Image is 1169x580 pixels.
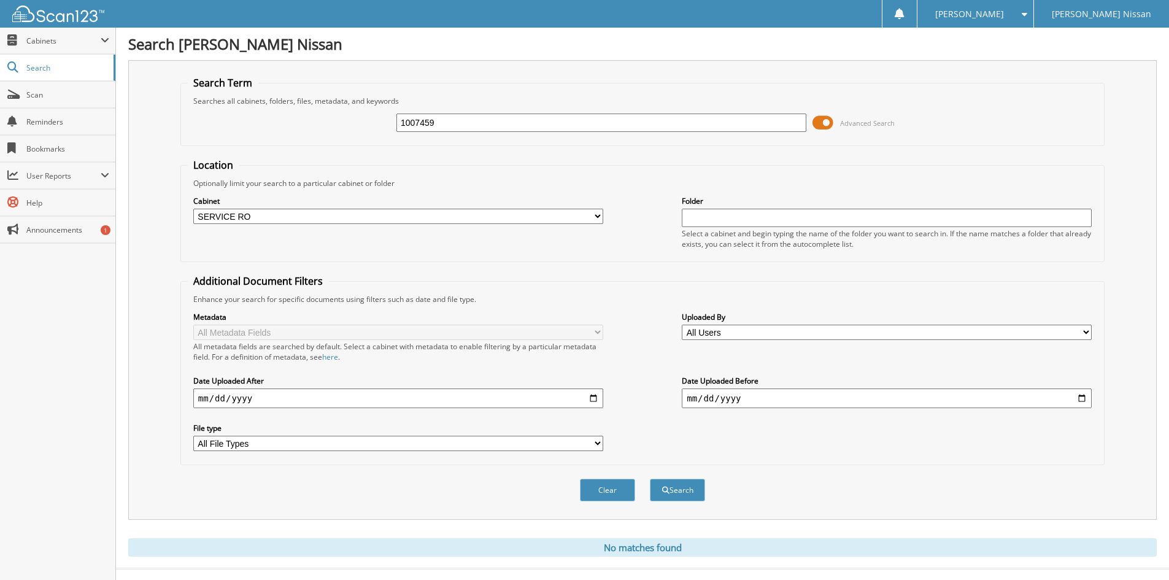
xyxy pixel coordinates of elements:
span: Announcements [26,225,109,235]
legend: Additional Document Filters [187,274,329,288]
input: end [682,389,1092,408]
div: Searches all cabinets, folders, files, metadata, and keywords [187,96,1098,106]
span: Help [26,198,109,208]
legend: Location [187,158,239,172]
img: scan123-logo-white.svg [12,6,104,22]
label: Date Uploaded Before [682,376,1092,386]
label: Folder [682,196,1092,206]
label: File type [193,423,603,433]
label: Uploaded By [682,312,1092,322]
legend: Search Term [187,76,258,90]
div: All metadata fields are searched by default. Select a cabinet with metadata to enable filtering b... [193,341,603,362]
span: User Reports [26,171,101,181]
span: Bookmarks [26,144,109,154]
div: Select a cabinet and begin typing the name of the folder you want to search in. If the name match... [682,228,1092,249]
span: Cabinets [26,36,101,46]
span: Reminders [26,117,109,127]
button: Clear [580,479,635,501]
span: Search [26,63,107,73]
span: Advanced Search [840,118,895,128]
span: [PERSON_NAME] [935,10,1004,18]
label: Date Uploaded After [193,376,603,386]
div: Enhance your search for specific documents using filters such as date and file type. [187,294,1098,304]
div: 1 [101,225,110,235]
span: Scan [26,90,109,100]
label: Cabinet [193,196,603,206]
span: [PERSON_NAME] Nissan [1052,10,1151,18]
div: No matches found [128,538,1157,557]
a: here [322,352,338,362]
div: Optionally limit your search to a particular cabinet or folder [187,178,1098,188]
button: Search [650,479,705,501]
label: Metadata [193,312,603,322]
input: start [193,389,603,408]
h1: Search [PERSON_NAME] Nissan [128,34,1157,54]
